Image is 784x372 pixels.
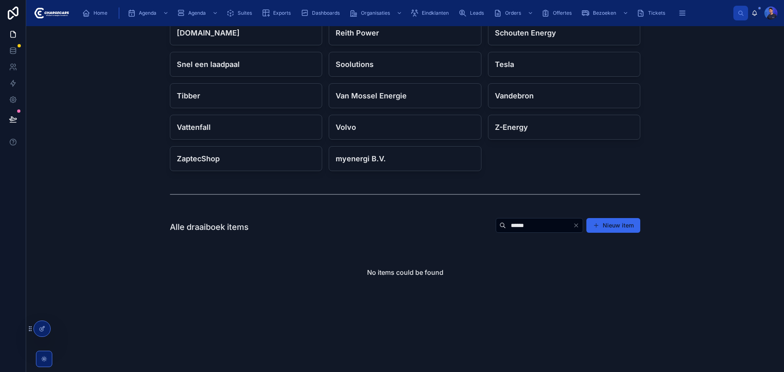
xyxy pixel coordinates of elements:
a: Tickets [634,6,671,20]
span: Exports [273,10,291,16]
a: Organisaties [347,6,406,20]
span: Offertes [553,10,572,16]
a: Van Mossel Energie [329,83,481,108]
button: Clear [573,222,583,229]
h4: Van Mossel Energie [336,90,474,101]
a: Offertes [539,6,577,20]
a: Snel een laadpaal [170,52,322,77]
a: Schouten Energy [488,20,640,45]
span: Home [94,10,107,16]
button: Nieuw item [586,218,640,233]
h4: Vattenfall [177,122,315,133]
span: Dashboards [312,10,340,16]
h1: Alle draaiboek items [170,221,249,233]
img: App logo [33,7,69,20]
span: Tickets [648,10,665,16]
a: Agenda [125,6,173,20]
span: Orders [505,10,521,16]
span: Organisaties [361,10,390,16]
h4: [DOMAIN_NAME] [177,27,315,38]
h4: Tibber [177,90,315,101]
span: Leads [470,10,484,16]
a: Volvo [329,115,481,140]
a: Tibber [170,83,322,108]
a: myenergi B.V. [329,146,481,171]
a: Z-Energy [488,115,640,140]
a: Leads [456,6,490,20]
h4: Soolutions [336,59,474,70]
span: Agenda [139,10,156,16]
span: Suites [238,10,252,16]
a: [DOMAIN_NAME] [170,20,322,45]
a: Reith Power [329,20,481,45]
a: Orders [491,6,537,20]
a: Eindklanten [408,6,454,20]
div: scrollable content [76,4,733,22]
a: ZaptecShop [170,146,322,171]
h4: Volvo [336,122,474,133]
a: Exports [259,6,296,20]
h4: Z-Energy [495,122,633,133]
a: Dashboards [298,6,345,20]
h4: Vandebron [495,90,633,101]
a: Tesla [488,52,640,77]
span: Eindklanten [422,10,449,16]
a: Suites [224,6,258,20]
a: Soolutions [329,52,481,77]
span: Agenda [188,10,206,16]
h4: Snel een laadpaal [177,59,315,70]
a: Bezoeken [579,6,633,20]
a: Vattenfall [170,115,322,140]
a: Agenda [174,6,222,20]
span: Bezoeken [593,10,616,16]
h4: myenergi B.V. [336,153,474,164]
h4: ZaptecShop [177,153,315,164]
h4: Schouten Energy [495,27,633,38]
a: Home [80,6,113,20]
h2: No items could be found [367,267,443,277]
h4: Reith Power [336,27,474,38]
a: Vandebron [488,83,640,108]
h4: Tesla [495,59,633,70]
